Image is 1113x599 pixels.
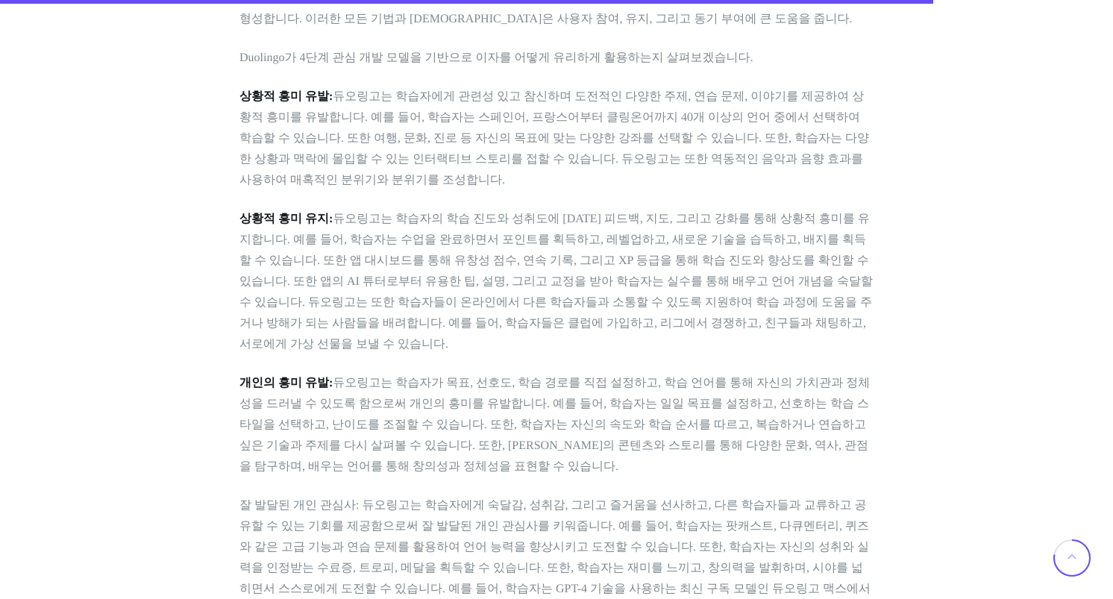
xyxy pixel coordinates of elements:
[239,213,873,351] font: 듀오링고는 학습자의 학습 진도와 성취도에 [DATE] 피드백, 지도, 그리고 강화를 통해 상황적 흥미를 유지합니다. 예를 들어, 학습자는 수업을 완료하면서 포인트를 획득하고,...
[239,90,869,186] font: 듀오링고는 학습자에게 관련성 있고 참신하며 도전적인 다양한 주제, 연습 문제, 이야기를 제공하여 상황적 흥미를 유발합니다. 예를 들어, 학습자는 스페인어, 프랑스어부터 클링온...
[239,377,870,473] font: 듀오링고는 학습자가 목표, 선호도, 학습 경로를 직접 설정하고, 학습 언어를 통해 자신의 가치관과 정체성을 드러낼 수 있도록 함으로써 개인의 흥미를 유발합니다. 예를 들어, ...
[239,90,333,103] font: 상황적 흥미 유발:
[239,51,753,64] font: Duolingo가 4단계 관심 개발 모델을 기반으로 이자를 어떻게 유리하게 활용하는지 살펴보겠습니다.
[239,377,333,389] font: 개인의 흥미 유발:
[239,213,333,225] font: 상황적 흥미 유지:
